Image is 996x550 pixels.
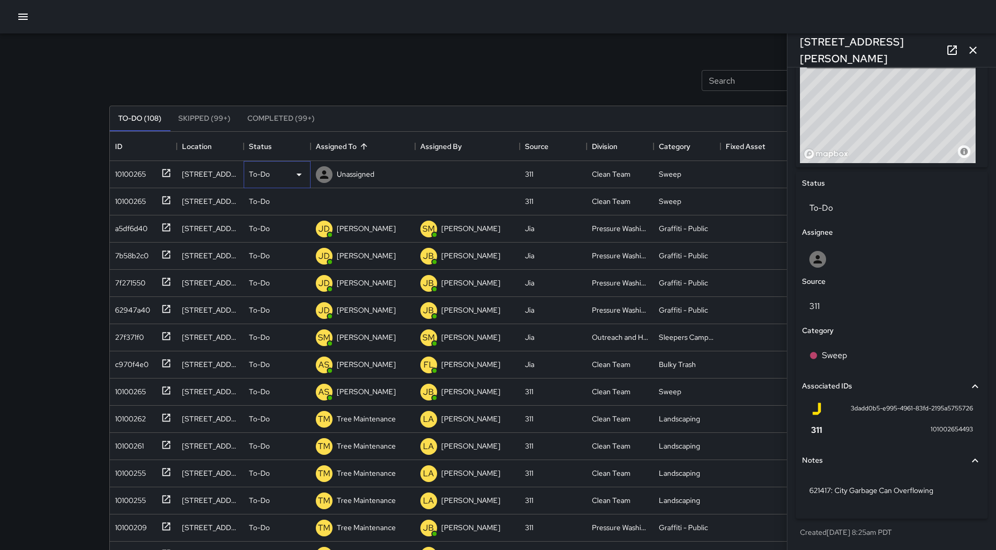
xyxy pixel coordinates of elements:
div: Clean Team [592,386,631,397]
div: 311 [525,495,533,506]
div: Jia [525,359,534,370]
div: 76a Page Street [182,359,238,370]
p: TM [318,522,330,534]
p: To-Do [249,522,270,533]
div: 311 [525,386,533,397]
div: 1400 Market Street [182,332,238,342]
div: Pressure Washing [592,305,648,315]
div: ID [110,132,177,161]
div: ID [115,132,122,161]
div: Sleepers Campers and Loiterers [659,332,715,342]
div: Pressure Washing [592,223,648,234]
p: LA [423,413,434,426]
div: Fixed Asset [720,132,787,161]
div: Graffiti - Public [659,278,708,288]
div: 27f371f0 [111,328,144,342]
p: [PERSON_NAME] [441,495,500,506]
div: 10100255 [111,464,146,478]
p: AS [318,386,329,398]
div: Sweep [659,386,681,397]
div: 38 Rose Street [182,468,238,478]
div: a5df6d40 [111,219,147,234]
p: To-Do [249,359,270,370]
div: c970f4e0 [111,355,148,370]
div: 1408 Market Street [182,250,238,261]
p: [PERSON_NAME] [441,441,500,451]
p: Tree Maintenance [337,495,396,506]
div: Jia [525,305,534,315]
p: [PERSON_NAME] [441,332,500,342]
div: 66 Grove Street [182,522,238,533]
div: Pressure Washing [592,278,648,288]
p: [PERSON_NAME] [441,468,500,478]
p: [PERSON_NAME] [441,414,500,424]
p: TM [318,495,330,507]
p: Unassigned [337,169,374,179]
div: 10100265 [111,165,146,179]
p: LA [423,467,434,480]
p: JB [423,522,434,534]
p: JB [423,277,434,290]
p: To-Do [249,386,270,397]
div: Graffiti - Public [659,223,708,234]
div: 311 [525,468,533,478]
div: 1375 Market Street [182,305,238,315]
p: [PERSON_NAME] [441,305,500,315]
div: Jia [525,278,534,288]
p: JD [318,250,330,262]
div: Jia [525,332,534,342]
p: TM [318,440,330,453]
p: FL [423,359,434,371]
button: Completed (99+) [239,106,323,131]
p: To-Do [249,305,270,315]
div: Clean Team [592,468,631,478]
p: To-Do [249,278,270,288]
p: To-Do [249,468,270,478]
p: To-Do [249,169,270,179]
div: 10100261 [111,437,144,451]
div: Clean Team [592,495,631,506]
p: [PERSON_NAME] [337,278,396,288]
p: To-Do [249,223,270,234]
div: 98 Franklin Street [182,441,238,451]
div: 311 [525,169,533,179]
p: [PERSON_NAME] [441,386,500,397]
p: Tree Maintenance [337,522,396,533]
div: Assigned By [420,132,462,161]
div: Landscaping [659,468,700,478]
div: Source [520,132,587,161]
p: LA [423,495,434,507]
div: 62947a40 [111,301,150,315]
div: Jia [525,223,534,234]
p: [PERSON_NAME] [337,386,396,397]
p: [PERSON_NAME] [337,223,396,234]
p: [PERSON_NAME] [441,278,500,288]
div: Division [587,132,654,161]
div: 311 [525,522,533,533]
div: Clean Team [592,414,631,424]
p: SM [422,331,435,344]
p: [PERSON_NAME] [441,223,500,234]
p: JB [423,250,434,262]
p: AS [318,359,329,371]
div: Assigned To [316,132,357,161]
p: [PERSON_NAME] [441,250,500,261]
p: Tree Maintenance [337,468,396,478]
p: [PERSON_NAME] [337,359,396,370]
div: Pressure Washing [592,522,648,533]
p: TM [318,467,330,480]
div: Pressure Washing [592,250,648,261]
div: Landscaping [659,495,700,506]
p: [PERSON_NAME] [337,250,396,261]
div: Graffiti - Public [659,522,708,533]
p: [PERSON_NAME] [441,359,500,370]
div: 10100255 [111,491,146,506]
div: 233 Van Ness Avenue [182,196,238,207]
div: 1390 Market Street [182,278,238,288]
div: 10100265 [111,382,146,397]
p: JB [423,386,434,398]
div: 472 Mcallister Street [182,169,238,179]
div: 7f271550 [111,273,145,288]
div: Location [182,132,212,161]
div: Category [659,132,690,161]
